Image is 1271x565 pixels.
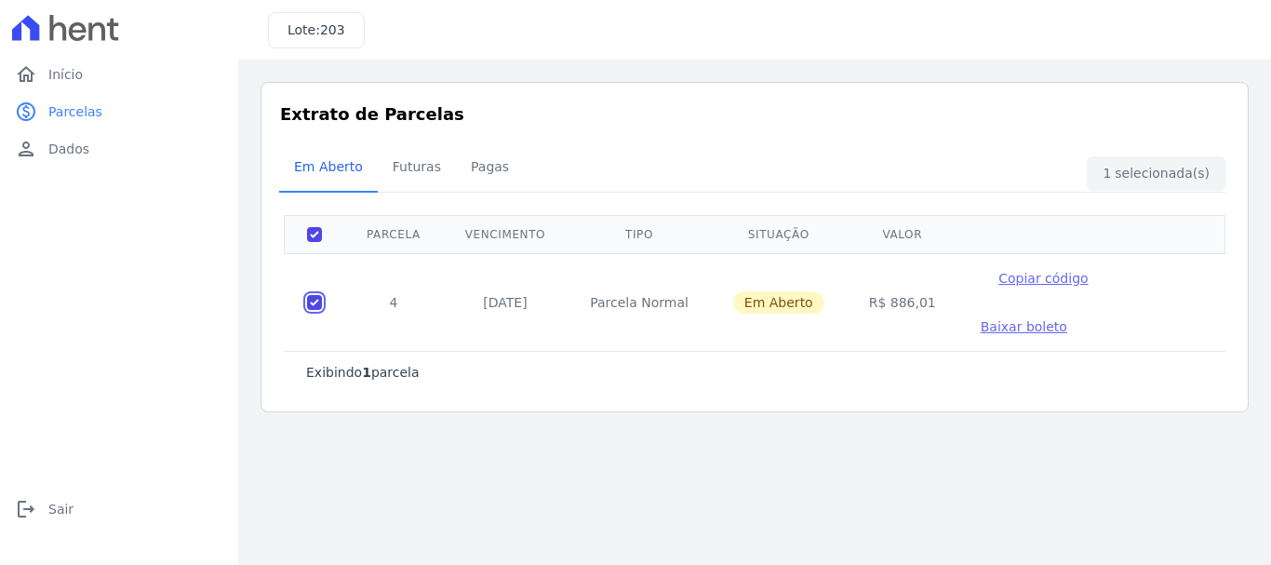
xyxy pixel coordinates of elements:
td: 4 [344,253,443,351]
b: 1 [362,365,371,380]
span: Dados [48,140,89,158]
a: Em Aberto [279,144,378,193]
i: person [15,138,37,160]
a: Futuras [378,144,456,193]
button: Copiar código [981,269,1106,288]
span: Sair [48,500,74,518]
th: Parcela [344,215,443,253]
th: Vencimento [443,215,568,253]
th: Tipo [568,215,711,253]
a: Baixar boleto [981,317,1067,336]
a: paidParcelas [7,93,231,130]
th: Situação [711,215,847,253]
h3: Extrato de Parcelas [280,101,1229,127]
i: logout [15,498,37,520]
span: Copiar código [998,271,1088,286]
span: Em Aberto [733,291,824,314]
span: Futuras [381,148,452,185]
td: [DATE] [443,253,568,351]
p: Exibindo parcela [306,363,420,382]
span: Pagas [460,148,520,185]
a: homeInício [7,56,231,93]
i: paid [15,101,37,123]
span: Em Aberto [283,148,374,185]
span: Baixar boleto [981,319,1067,334]
h3: Lote: [288,20,345,40]
th: Valor [847,215,958,253]
td: R$ 886,01 [847,253,958,351]
span: Parcelas [48,102,102,121]
a: personDados [7,130,231,168]
span: 203 [320,22,345,37]
i: home [15,63,37,86]
a: logoutSair [7,491,231,528]
td: Parcela Normal [568,253,711,351]
span: Início [48,65,83,84]
a: Pagas [456,144,524,193]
